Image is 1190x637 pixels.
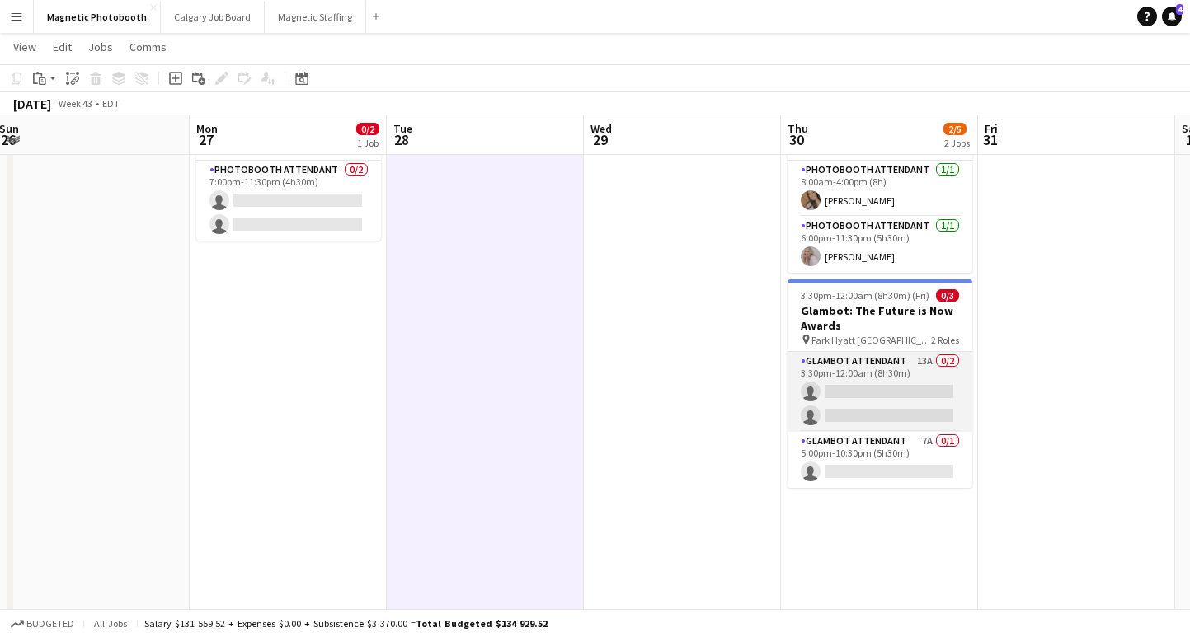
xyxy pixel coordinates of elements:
button: Magnetic Staffing [265,1,366,33]
span: 2/5 [943,123,967,135]
span: Fri [985,121,998,136]
span: 2 Roles [931,334,959,346]
div: 2 Jobs [944,137,970,149]
button: Calgary Job Board [161,1,265,33]
app-job-card: 7:00pm-11:30pm (4h30m)0/2Photobooth: Luxe Derma #3170 Bisha Mister C1 RolePhotobooth Attendant0/2... [196,88,381,241]
app-card-role: Photobooth Attendant1/18:00am-4:00pm (8h)[PERSON_NAME] [788,161,972,217]
span: 0/3 [936,289,959,302]
a: Jobs [82,36,120,58]
span: 29 [588,130,612,149]
div: [DATE] [13,96,51,112]
span: Mon [196,121,218,136]
span: 0/2 [356,123,379,135]
div: EDT [102,97,120,110]
span: 4 [1176,4,1183,15]
span: Tue [393,121,412,136]
app-card-role: Glambot Attendant13A0/23:30pm-12:00am (8h30m) [788,352,972,432]
span: 3:30pm-12:00am (8h30m) (Fri) [801,289,929,302]
div: 1 Job [357,137,379,149]
span: 31 [982,130,998,149]
a: Comms [123,36,173,58]
span: 27 [194,130,218,149]
span: View [13,40,36,54]
app-job-card: 8:00am-11:30pm (15h30m)2/2Photobooth: The Future is Now Awards Park Hyatt [GEOGRAPHIC_DATA]2 Role... [788,88,972,273]
app-card-role: Photobooth Attendant0/27:00pm-11:30pm (4h30m) [196,161,381,241]
span: Total Budgeted $134 929.52 [416,617,548,630]
span: Budgeted [26,618,74,630]
app-card-role: Photobooth Attendant1/16:00pm-11:30pm (5h30m)[PERSON_NAME] [788,217,972,273]
span: All jobs [91,617,130,630]
button: Budgeted [8,615,77,633]
a: View [7,36,43,58]
span: 30 [785,130,808,149]
span: Thu [788,121,808,136]
span: Comms [129,40,167,54]
a: 4 [1162,7,1182,26]
h3: Glambot: The Future is Now Awards [788,303,972,333]
app-job-card: 3:30pm-12:00am (8h30m) (Fri)0/3Glambot: The Future is Now Awards Park Hyatt [GEOGRAPHIC_DATA]2 Ro... [788,279,972,488]
span: Week 43 [54,97,96,110]
button: Magnetic Photobooth [34,1,161,33]
span: Wed [590,121,612,136]
span: Edit [53,40,72,54]
a: Edit [46,36,78,58]
span: 28 [391,130,412,149]
div: Salary $131 559.52 + Expenses $0.00 + Subsistence $3 370.00 = [144,617,548,630]
span: Jobs [88,40,113,54]
app-card-role: Glambot Attendant7A0/15:00pm-10:30pm (5h30m) [788,432,972,488]
span: Park Hyatt [GEOGRAPHIC_DATA] [811,334,931,346]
